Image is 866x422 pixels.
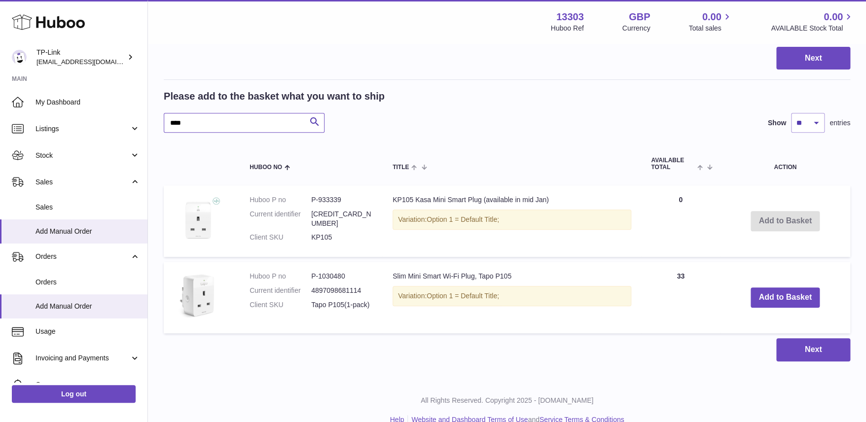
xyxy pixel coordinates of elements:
span: 0.00 [702,10,722,24]
dt: Huboo P no [250,195,311,205]
div: Variation: [393,210,631,230]
span: Sales [36,203,140,212]
dd: KP105 [311,233,373,242]
dd: P-1030480 [311,272,373,281]
button: Next [776,338,850,361]
dd: 4897098681114 [311,286,373,295]
a: Log out [12,385,136,403]
span: Orders [36,252,130,261]
span: Title [393,164,409,171]
span: AVAILABLE Stock Total [771,24,854,33]
th: Action [720,147,850,180]
span: Sales [36,177,130,187]
td: 0 [641,185,720,257]
p: All Rights Reserved. Copyright 2025 - [DOMAIN_NAME] [156,396,858,405]
span: AVAILABLE Total [651,157,695,170]
dt: Current identifier [250,210,311,228]
span: Option 1 = Default Title; [427,215,499,223]
dd: P-933339 [311,195,373,205]
img: gaby.chen@tp-link.com [12,50,27,65]
span: Option 1 = Default Title; [427,292,499,300]
span: Listings [36,124,130,134]
span: Stock [36,151,130,160]
button: Add to Basket [751,287,820,308]
div: Huboo Ref [551,24,584,33]
a: 0.00 Total sales [688,10,732,33]
img: Slim Mini Smart Wi-Fi Plug, Tapo P105 [174,272,223,321]
dt: Client SKU [250,300,311,310]
span: Huboo no [250,164,282,171]
span: Cases [36,380,140,389]
strong: GBP [629,10,650,24]
a: 0.00 AVAILABLE Stock Total [771,10,854,33]
dt: Client SKU [250,233,311,242]
span: Invoicing and Payments [36,353,130,363]
div: TP-Link [36,48,125,67]
strong: 13303 [556,10,584,24]
span: My Dashboard [36,98,140,107]
label: Show [768,118,786,128]
span: entries [830,118,850,128]
dd: Tapo P105(1-pack) [311,300,373,310]
dt: Current identifier [250,286,311,295]
button: Next [776,47,850,70]
dt: Huboo P no [250,272,311,281]
td: KP105 Kasa Mini Smart Plug (available in mid Jan) [383,185,641,257]
div: Currency [622,24,650,33]
img: KP105 Kasa Mini Smart Plug (available in mid Jan) [174,195,223,245]
span: Orders [36,278,140,287]
td: 33 [641,262,720,333]
span: Total sales [688,24,732,33]
span: 0.00 [824,10,843,24]
dd: [CREDIT_CARD_NUMBER] [311,210,373,228]
h2: Please add to the basket what you want to ship [164,90,385,103]
td: Slim Mini Smart Wi-Fi Plug, Tapo P105 [383,262,641,333]
span: [EMAIL_ADDRESS][DOMAIN_NAME] [36,58,145,66]
div: Variation: [393,286,631,306]
span: Add Manual Order [36,302,140,311]
span: Add Manual Order [36,227,140,236]
span: Usage [36,327,140,336]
